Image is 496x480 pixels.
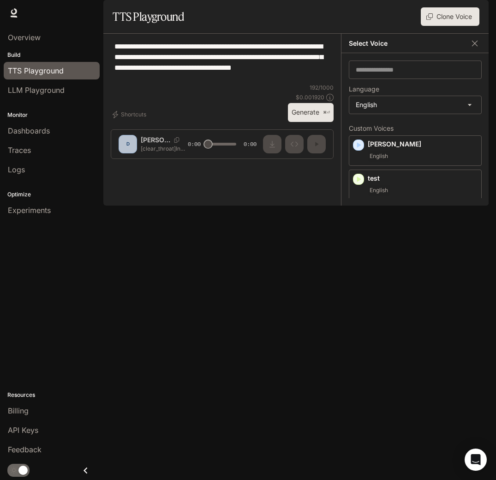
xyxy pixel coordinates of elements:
[288,103,334,122] button: Generate⌘⏎
[113,7,184,26] h1: TTS Playground
[310,84,334,91] p: 192 / 1000
[111,107,150,122] button: Shortcuts
[368,185,390,196] span: English
[349,86,379,92] p: Language
[296,93,324,101] p: $ 0.001920
[323,110,330,115] p: ⌘⏎
[368,151,390,162] span: English
[465,449,487,471] div: Open Intercom Messenger
[421,7,479,26] button: Clone Voice
[368,174,478,183] p: test
[368,140,478,149] p: [PERSON_NAME]
[349,125,482,132] p: Custom Voices
[349,96,481,114] div: English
